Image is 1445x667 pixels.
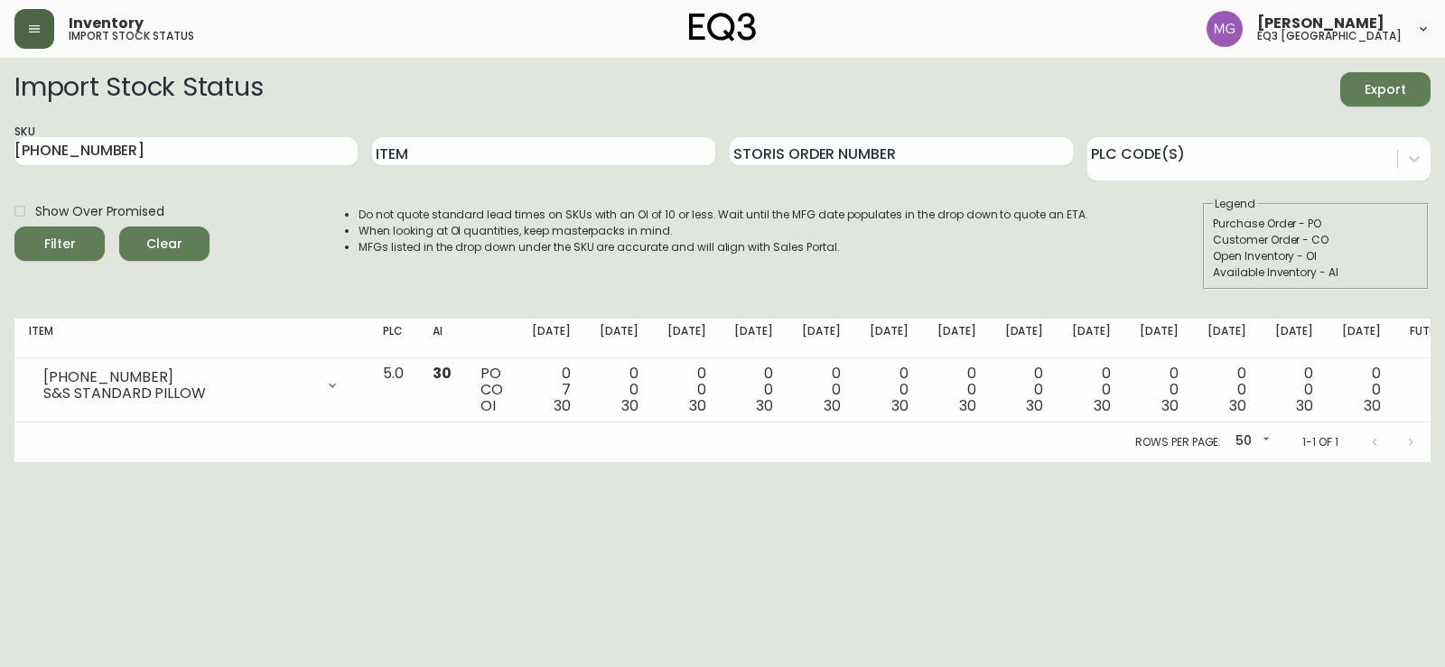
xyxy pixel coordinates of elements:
span: 30 [959,395,976,416]
th: [DATE] [855,319,923,358]
div: 0 0 [870,366,909,414]
span: Inventory [69,16,144,31]
span: 30 [554,395,571,416]
th: [DATE] [653,319,721,358]
h5: eq3 [GEOGRAPHIC_DATA] [1257,31,1402,42]
span: [PERSON_NAME] [1257,16,1384,31]
p: Rows per page: [1135,434,1221,450]
span: 30 [1364,395,1381,416]
li: MFGs listed in the drop down under the SKU are accurate and will align with Sales Portal. [359,239,1088,255]
span: 30 [621,395,639,416]
div: PO CO [480,366,503,414]
th: [DATE] [1125,319,1193,358]
div: 0 0 [1275,366,1314,414]
span: 30 [1296,395,1313,416]
span: 30 [1229,395,1246,416]
img: de8837be2a95cd31bb7c9ae23fe16153 [1207,11,1243,47]
span: 30 [1094,395,1111,416]
div: Open Inventory - OI [1213,248,1419,264]
li: When looking at OI quantities, keep masterpacks in mind. [359,223,1088,239]
th: AI [418,319,466,358]
button: Clear [119,227,210,261]
p: 1-1 of 1 [1302,434,1338,450]
span: Export [1355,79,1416,101]
li: Do not quote standard lead times on SKUs with an OI of 10 or less. Wait until the MFG date popula... [359,207,1088,223]
th: Item [14,319,368,358]
div: 0 0 [1072,366,1111,414]
th: [DATE] [585,319,653,358]
div: S&S STANDARD PILLOW [43,385,314,402]
button: Export [1340,72,1431,107]
th: [DATE] [1328,319,1395,358]
span: 30 [1161,395,1179,416]
span: 30 [891,395,909,416]
span: 30 [433,363,452,384]
th: [DATE] [1261,319,1328,358]
div: 0 0 [802,366,841,414]
div: Available Inventory - AI [1213,264,1419,281]
th: [DATE] [517,319,585,358]
span: 30 [824,395,841,416]
th: [DATE] [991,319,1058,358]
span: 30 [689,395,706,416]
div: 0 0 [1140,366,1179,414]
h2: Import Stock Status [14,72,263,107]
span: OI [480,395,496,416]
div: 0 7 [532,366,571,414]
th: [DATE] [1193,319,1261,358]
span: 30 [756,395,773,416]
th: PLC [368,319,418,358]
td: 5.0 [368,358,418,422]
button: Filter [14,227,105,261]
span: 30 [1026,395,1043,416]
th: [DATE] [923,319,991,358]
div: 0 0 [1005,366,1044,414]
legend: Legend [1213,196,1257,212]
span: Clear [134,233,195,255]
div: 0 0 [667,366,706,414]
div: 0 0 [600,366,639,414]
div: Customer Order - CO [1213,232,1419,248]
div: [PHONE_NUMBER]S&S STANDARD PILLOW [29,366,354,405]
th: [DATE] [1058,319,1125,358]
img: logo [689,13,756,42]
div: [PHONE_NUMBER] [43,369,314,385]
div: Purchase Order - PO [1213,216,1419,232]
div: 0 0 [937,366,976,414]
th: [DATE] [788,319,855,358]
h5: import stock status [69,31,194,42]
div: 0 0 [1207,366,1246,414]
div: 50 [1228,427,1273,457]
div: 0 0 [734,366,773,414]
span: Show Over Promised [35,202,164,221]
th: [DATE] [720,319,788,358]
div: 0 0 [1342,366,1381,414]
